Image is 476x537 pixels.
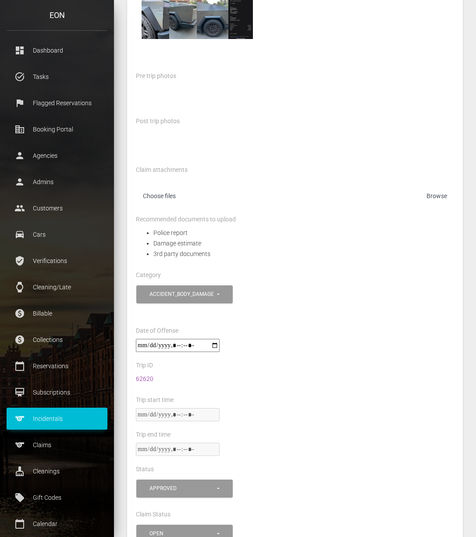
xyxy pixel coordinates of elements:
[7,224,107,245] a: drive_eta Cars
[7,197,107,219] a: people Customers
[153,249,454,259] li: 3rd party documents
[7,434,107,456] a: sports Claims
[13,228,101,241] p: Cars
[136,510,171,519] label: Claim Status
[13,149,101,162] p: Agencies
[13,70,101,83] p: Tasks
[136,117,180,126] label: Post trip photos
[136,327,178,335] label: Date of Offense
[13,123,101,136] p: Booking Portal
[13,359,101,373] p: Reservations
[136,285,233,303] button: accident_body_damage
[136,480,233,498] button: approved
[136,361,153,370] label: Trip ID
[136,465,154,474] label: Status
[136,271,161,280] label: Category
[153,228,454,238] li: Police report
[13,438,101,452] p: Claims
[7,381,107,403] a: card_membership Subscriptions
[136,188,454,206] label: Choose files
[136,215,236,224] label: Recommended documents to upload
[13,202,101,215] p: Customers
[7,329,107,351] a: paid Collections
[7,171,107,193] a: person Admins
[7,460,107,482] a: cleaning_services Cleanings
[7,276,107,298] a: watch Cleaning/Late
[7,145,107,167] a: person Agencies
[7,39,107,61] a: dashboard Dashboard
[13,491,101,504] p: Gift Codes
[7,487,107,509] a: local_offer Gift Codes
[13,281,101,294] p: Cleaning/Late
[7,355,107,377] a: calendar_today Reservations
[149,291,216,298] div: accident_body_damage
[13,44,101,57] p: Dashboard
[136,430,171,439] label: Trip end time
[7,66,107,88] a: task_alt Tasks
[136,72,176,81] label: Pre trip photos
[13,254,101,267] p: Verifications
[13,412,101,425] p: Incidentals
[13,96,101,110] p: Flagged Reservations
[13,175,101,188] p: Admins
[136,375,153,382] a: 62620
[149,485,216,492] div: approved
[13,307,101,320] p: Billable
[153,238,454,249] li: Damage estimate
[7,302,107,324] a: paid Billable
[7,513,107,535] a: calendar_today Calendar
[13,517,101,530] p: Calendar
[7,408,107,430] a: sports Incidentals
[136,396,174,405] label: Trip start time
[13,465,101,478] p: Cleanings
[7,250,107,272] a: verified_user Verifications
[136,166,188,174] label: Claim attachments
[13,386,101,399] p: Subscriptions
[13,333,101,346] p: Collections
[7,92,107,114] a: flag Flagged Reservations
[7,118,107,140] a: corporate_fare Booking Portal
